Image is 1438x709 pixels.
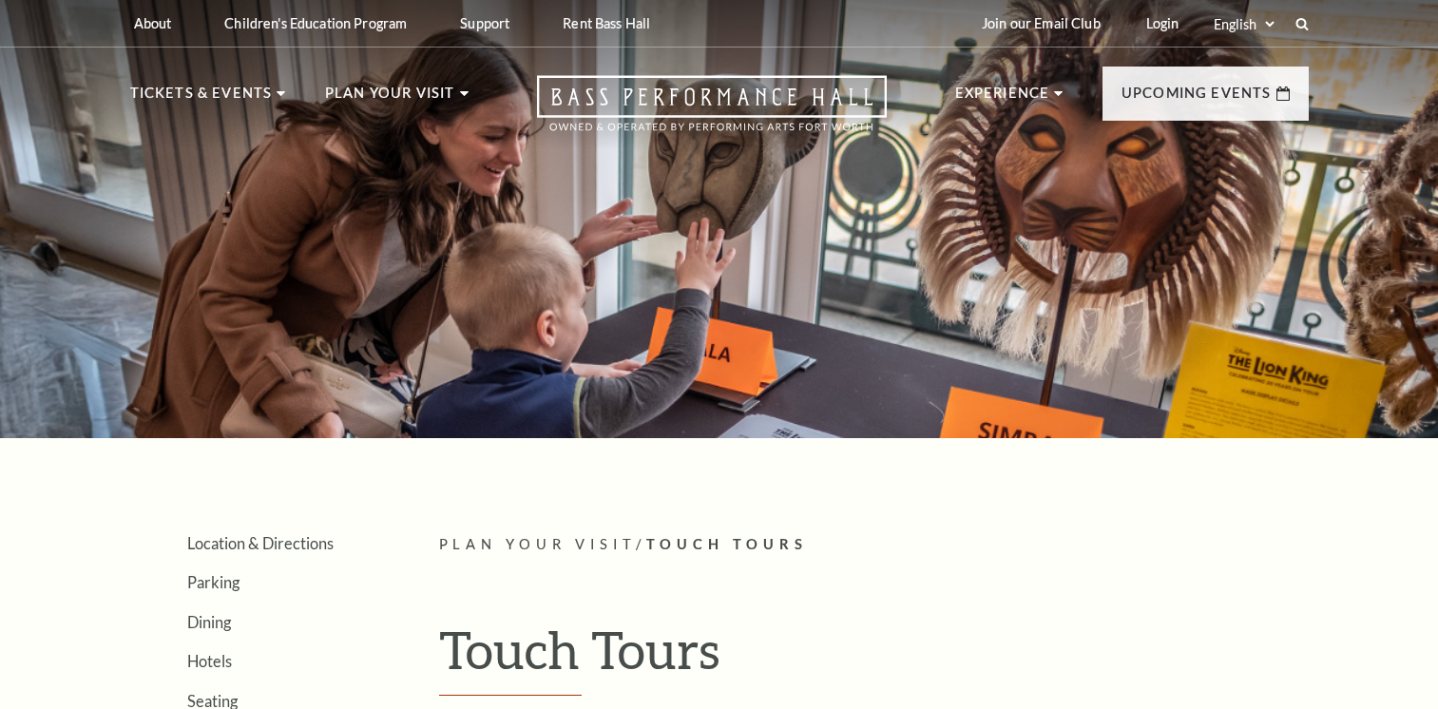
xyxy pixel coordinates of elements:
[325,82,455,116] p: Plan Your Visit
[187,613,231,631] a: Dining
[130,82,273,116] p: Tickets & Events
[187,573,240,591] a: Parking
[646,536,808,552] span: Touch Tours
[187,652,232,670] a: Hotels
[563,15,650,31] p: Rent Bass Hall
[224,15,407,31] p: Children's Education Program
[439,533,1309,557] p: /
[439,536,637,552] span: Plan Your Visit
[1122,82,1272,116] p: Upcoming Events
[955,82,1050,116] p: Experience
[460,15,509,31] p: Support
[134,15,172,31] p: About
[1210,15,1277,33] select: Select:
[439,619,1309,697] h1: Touch Tours
[187,534,334,552] a: Location & Directions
